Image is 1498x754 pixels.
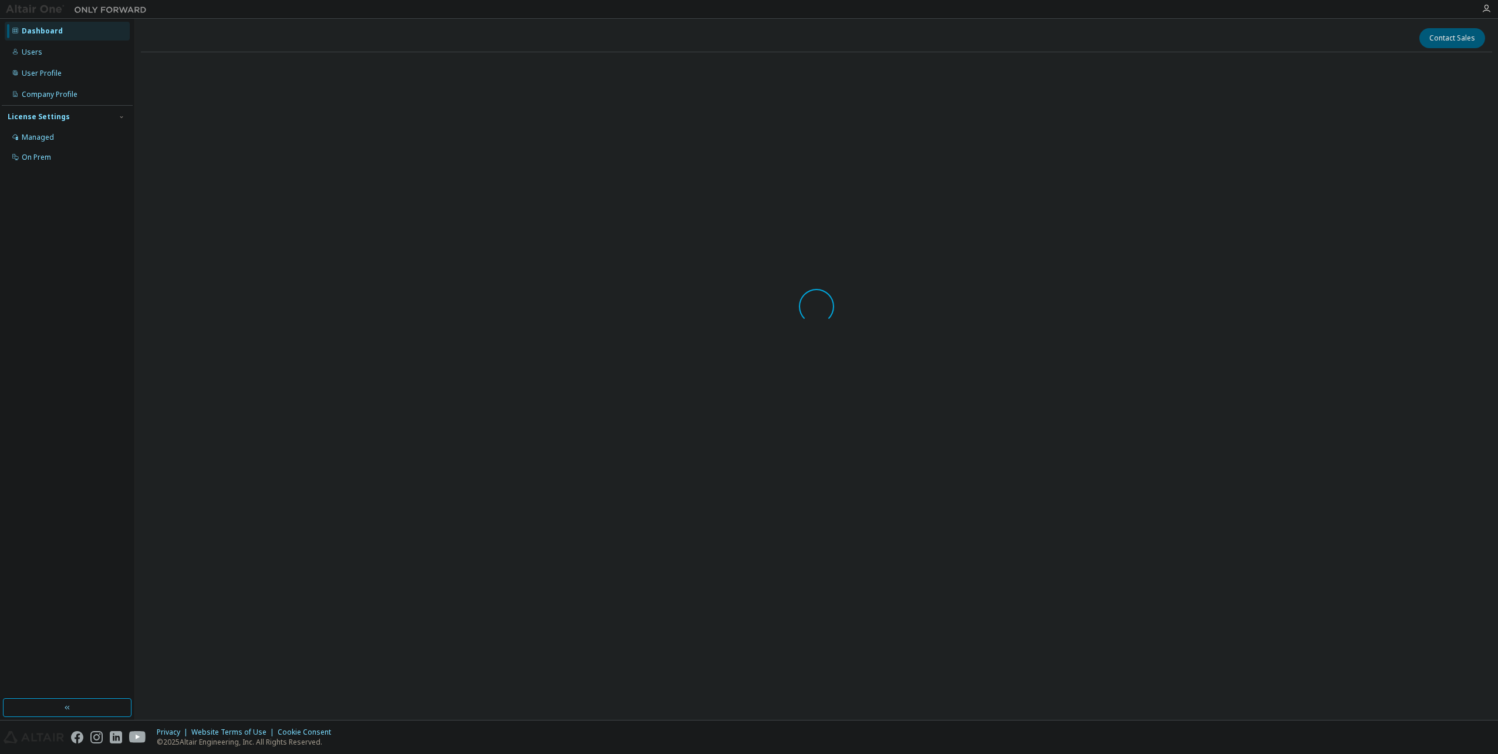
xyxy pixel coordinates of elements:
button: Contact Sales [1419,28,1485,48]
div: License Settings [8,112,70,122]
div: On Prem [22,153,51,162]
div: Website Terms of Use [191,728,278,737]
div: User Profile [22,69,62,78]
img: Altair One [6,4,153,15]
div: Users [22,48,42,57]
div: Dashboard [22,26,63,36]
img: instagram.svg [90,731,103,743]
div: Company Profile [22,90,77,99]
div: Cookie Consent [278,728,338,737]
img: youtube.svg [129,731,146,743]
div: Privacy [157,728,191,737]
img: altair_logo.svg [4,731,64,743]
img: facebook.svg [71,731,83,743]
p: © 2025 Altair Engineering, Inc. All Rights Reserved. [157,737,338,747]
div: Managed [22,133,54,142]
img: linkedin.svg [110,731,122,743]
